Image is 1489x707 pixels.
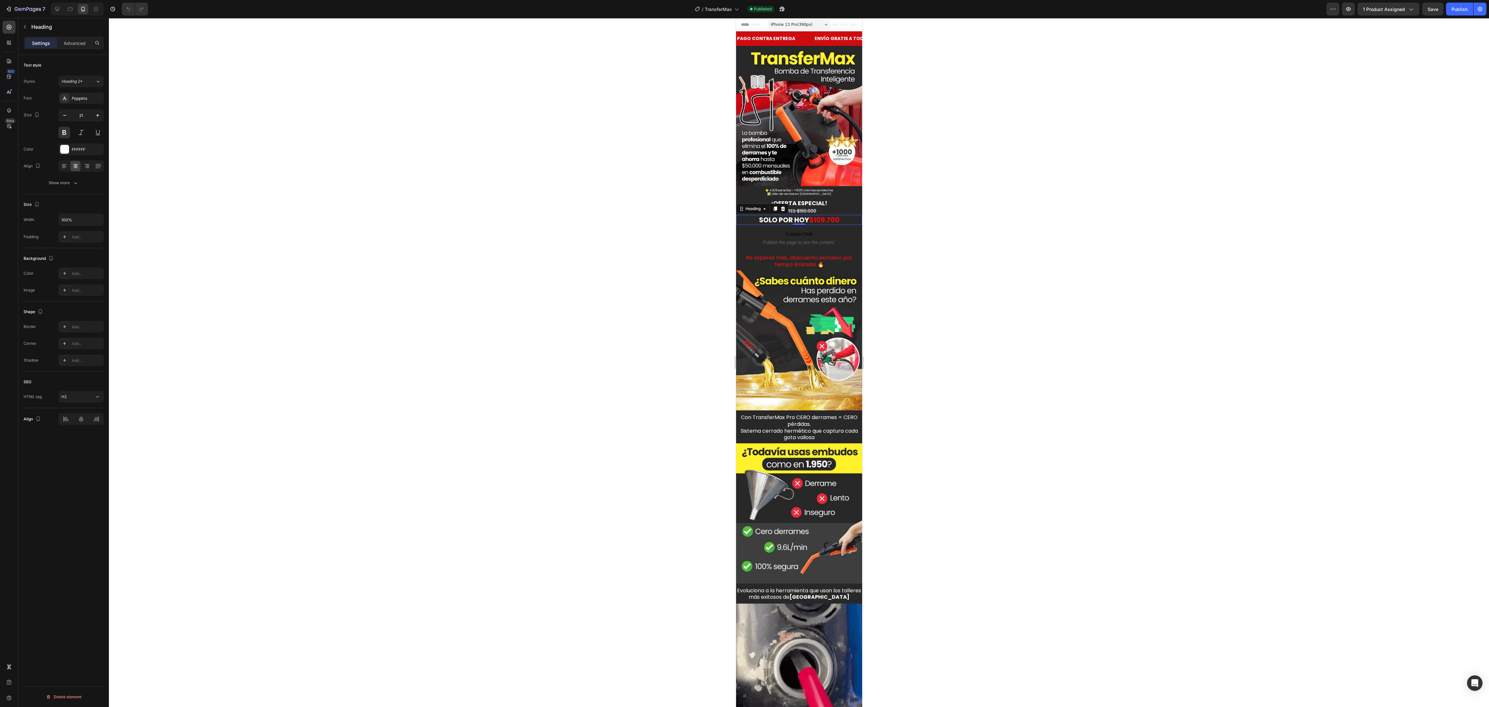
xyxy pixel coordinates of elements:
div: Shadow [24,357,38,363]
p: ENVÍO GRATIS A TODO [GEOGRAPHIC_DATA] [79,16,185,25]
div: Open Intercom Messenger [1467,675,1483,691]
div: Width [24,217,34,223]
div: Delete element [46,693,81,701]
button: Show more [24,177,104,189]
div: Image [24,287,35,293]
div: FFFFFF [72,147,102,153]
button: Save [1422,3,1443,16]
div: Align [24,415,42,424]
button: Delete element [24,692,104,702]
div: Color [24,270,34,276]
button: Publish [1446,3,1473,16]
div: Align [24,162,42,171]
div: Color [24,146,34,152]
div: Size [24,111,41,120]
p: Settings [32,40,50,47]
div: Add... [72,358,102,364]
div: Publish [1452,6,1468,13]
button: H2 [58,391,104,403]
div: Undo/Redo [122,3,148,16]
div: Add... [72,288,102,293]
span: / [702,6,703,13]
span: H2 [61,394,67,399]
div: Background [24,254,55,263]
div: Border [24,324,36,330]
span: TransferMax [705,6,732,13]
iframe: Design area [736,18,862,707]
p: SOLO POR HOY [1,197,125,206]
div: Font [24,95,32,101]
input: Auto [59,214,103,226]
button: 1 product assigned [1357,3,1420,16]
div: Corner [24,341,37,346]
div: Padding [24,234,38,240]
div: SEO [24,379,31,385]
div: Text style [24,62,41,68]
div: HTML tag [24,394,42,400]
div: 450 [6,69,16,74]
span: Published [754,6,772,12]
button: 7 [3,3,48,16]
div: Poppins [72,96,102,101]
div: Size [24,200,41,209]
strong: $109.700 [73,197,103,206]
span: 1 product assigned [1363,6,1405,13]
span: Heading 2* [61,79,82,84]
p: Advanced [64,40,86,47]
div: Styles [24,79,35,84]
strong: [GEOGRAPHIC_DATA] [53,575,113,583]
div: Add... [72,234,102,240]
div: Show more [49,180,79,186]
div: Add... [72,341,102,347]
p: 7 [42,5,45,13]
span: Save [1428,6,1438,12]
div: Add... [72,324,102,330]
s: ANTES $190.000 [46,190,80,196]
div: Shape [24,308,44,316]
p: Heading [31,23,101,31]
button: Heading 2* [58,76,104,87]
div: Heading [8,188,26,194]
div: Add... [72,271,102,277]
div: Beta [5,118,16,123]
